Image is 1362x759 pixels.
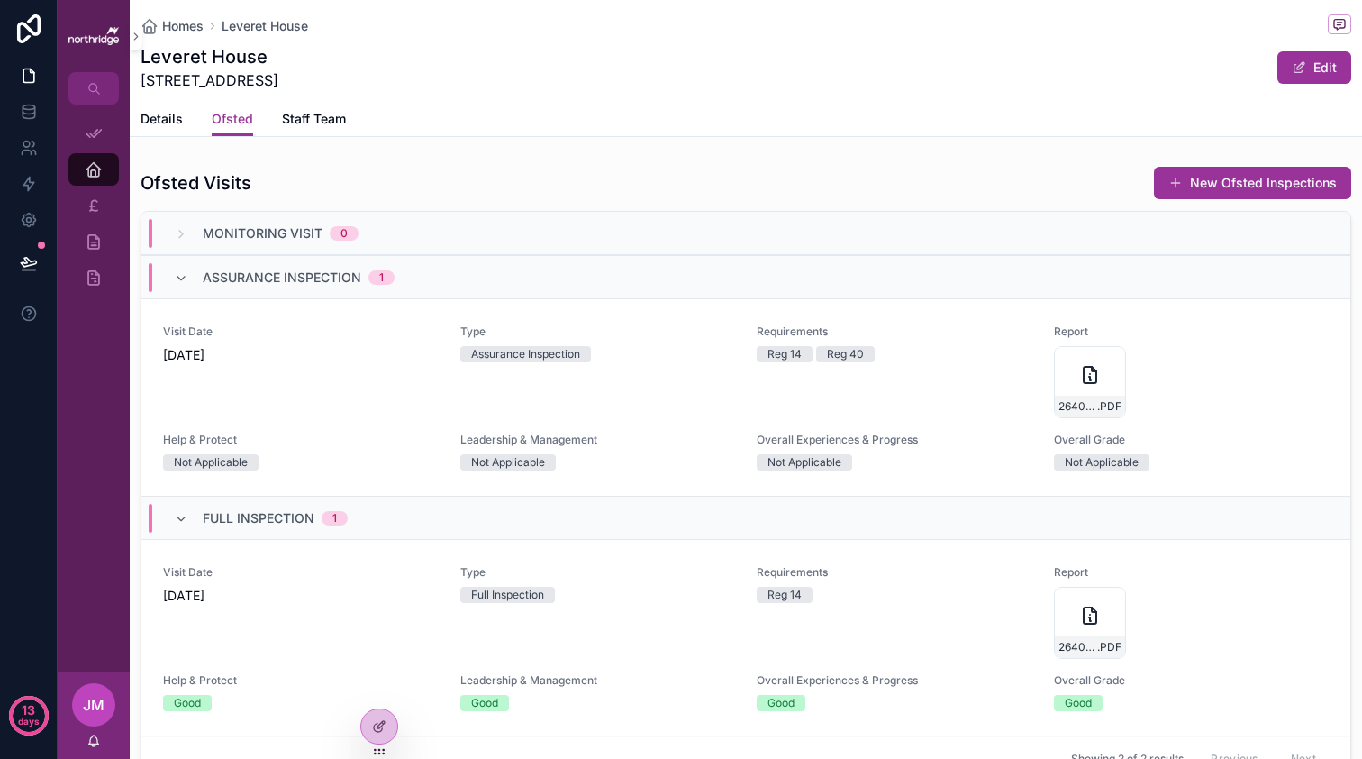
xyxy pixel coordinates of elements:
[282,103,346,139] a: Staff Team
[203,269,361,287] span: Assurance Inspection
[1065,454,1139,471] div: Not Applicable
[141,298,1350,496] a: Visit Date[DATE]TypeAssurance InspectionRequirementsReg 14Reg 40Report2640099_1-7.PDFHelp & Prote...
[1097,399,1121,414] span: .PDF
[22,701,35,719] p: 13
[460,325,736,339] span: Type
[379,270,384,285] div: 1
[141,17,204,35] a: Homes
[460,673,736,688] span: Leadership & Management
[1054,565,1330,580] span: Report
[471,587,544,603] div: Full Inspection
[827,346,864,362] div: Reg 40
[1154,167,1351,199] button: New Ofsted Inspections
[757,325,1032,339] span: Requirements
[767,695,794,711] div: Good
[163,673,439,688] span: Help & Protect
[460,433,736,447] span: Leadership & Management
[1097,640,1121,654] span: .PDF
[83,694,104,716] span: JM
[1054,433,1330,447] span: Overall Grade
[767,454,841,471] div: Not Applicable
[163,346,439,364] span: [DATE]
[163,565,439,580] span: Visit Date
[163,325,439,339] span: Visit Date
[141,110,183,128] span: Details
[1058,399,1097,414] span: 2640099_1-7
[141,44,278,69] h1: Leveret House
[282,110,346,128] span: Staff Team
[174,454,248,471] div: Not Applicable
[1054,325,1330,339] span: Report
[471,346,580,362] div: Assurance Inspection
[471,454,545,471] div: Not Applicable
[1277,51,1351,84] button: Edit
[141,170,251,196] h1: Ofsted Visits
[212,110,253,128] span: Ofsted
[757,565,1032,580] span: Requirements
[1054,673,1330,688] span: Overall Grade
[757,433,1032,447] span: Overall Experiences & Progress
[18,709,40,734] p: days
[222,17,308,35] a: Leveret House
[1065,695,1092,711] div: Good
[141,69,278,91] span: [STREET_ADDRESS]
[212,103,253,137] a: Ofsted
[460,565,736,580] span: Type
[162,17,204,35] span: Homes
[340,226,348,241] div: 0
[203,509,314,527] span: Full Inspection
[767,587,802,603] div: Reg 14
[471,695,498,711] div: Good
[141,103,183,139] a: Details
[757,673,1032,688] span: Overall Experiences & Progress
[203,224,322,242] span: Monitoring Visit
[163,587,439,605] span: [DATE]
[332,511,337,526] div: 1
[68,27,119,44] img: App logo
[174,695,201,711] div: Good
[141,539,1350,736] a: Visit Date[DATE]TypeFull InspectionRequirementsReg 14Report2640099_1-5-3-2.PDFHelp & ProtectGoodL...
[58,105,130,317] div: scrollable content
[1058,640,1097,654] span: 2640099_1-5-3-2
[163,433,439,447] span: Help & Protect
[767,346,802,362] div: Reg 14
